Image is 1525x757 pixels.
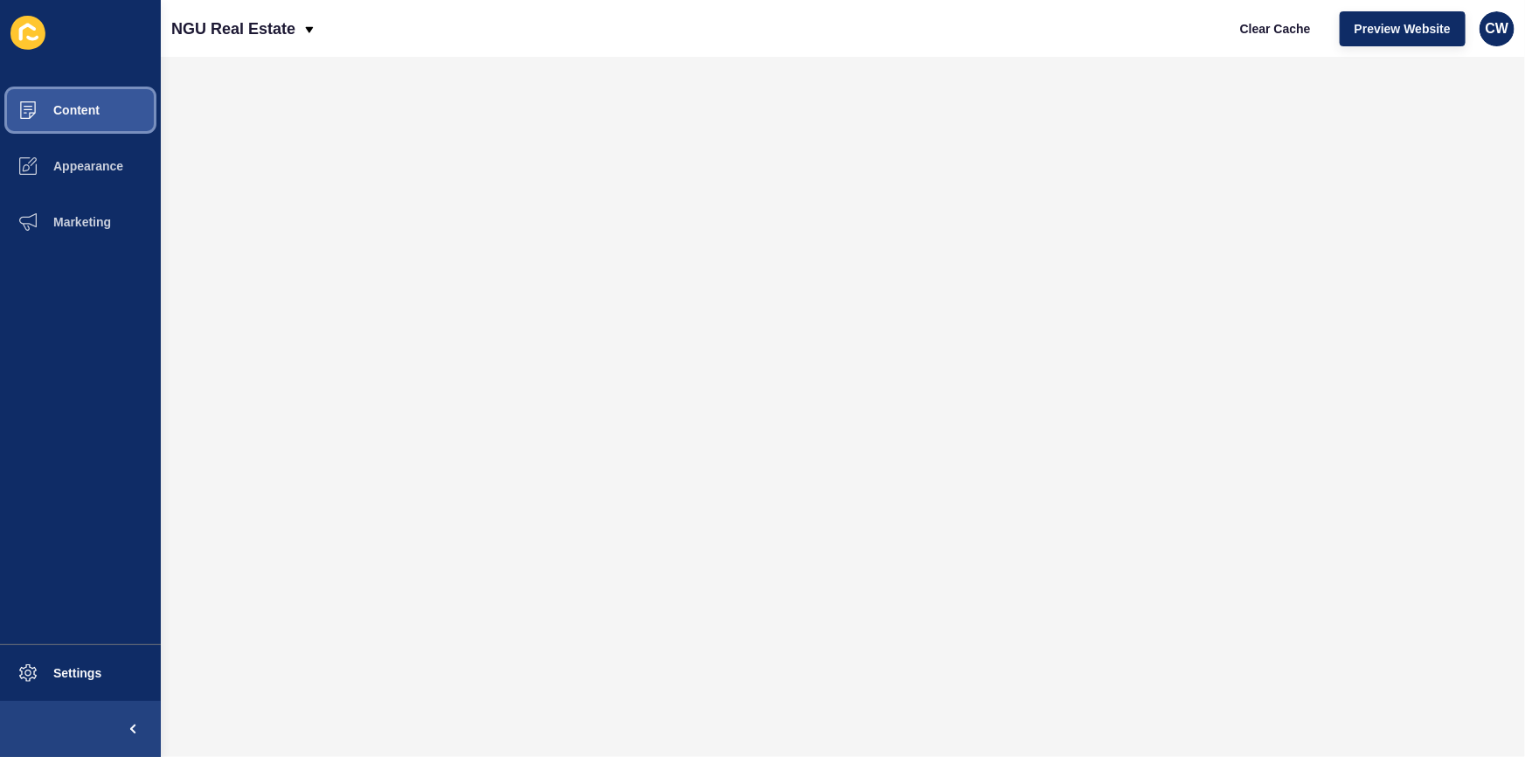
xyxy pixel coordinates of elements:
button: Clear Cache [1225,11,1326,46]
span: Preview Website [1355,20,1451,38]
span: CW [1486,20,1509,38]
span: Clear Cache [1240,20,1311,38]
button: Preview Website [1340,11,1466,46]
p: NGU Real Estate [171,7,295,51]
